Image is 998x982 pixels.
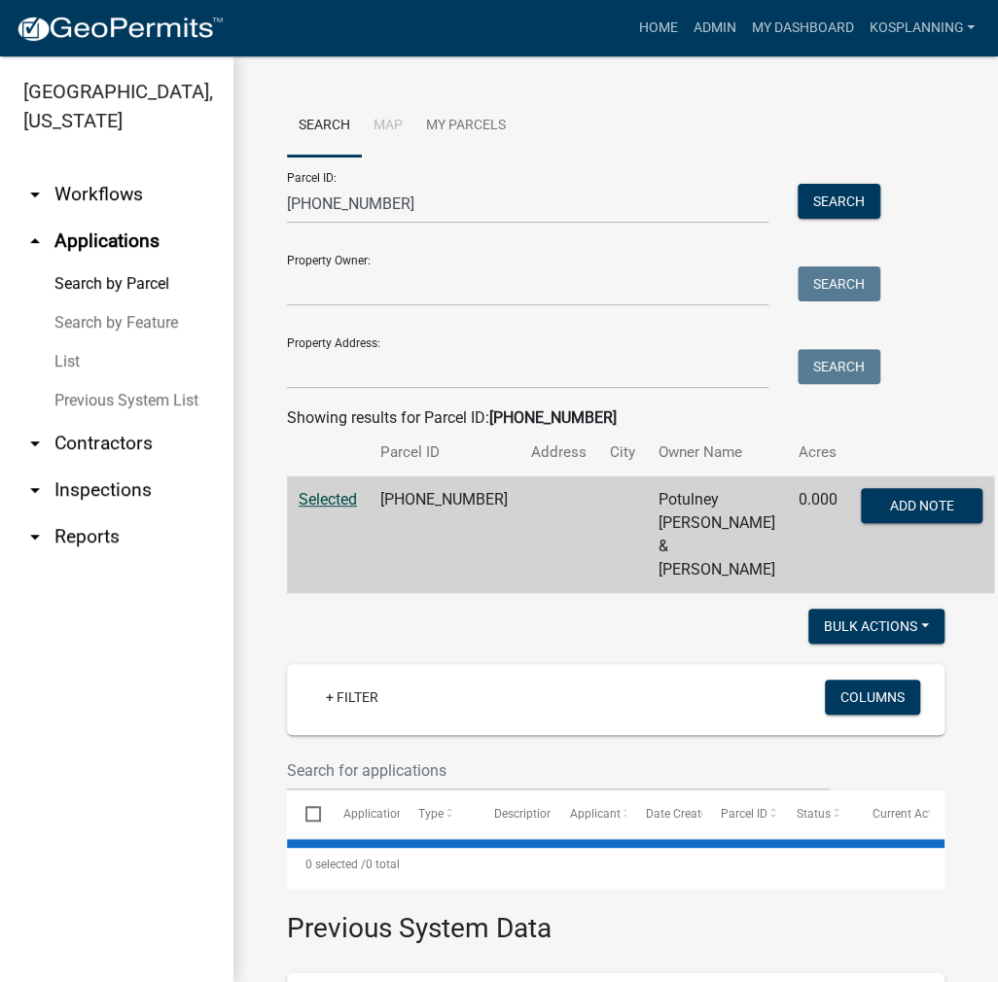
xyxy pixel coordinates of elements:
a: Admin [685,10,743,47]
span: Add Note [890,498,954,513]
th: Acres [787,430,849,475]
th: Address [519,430,598,475]
a: My Parcels [414,95,517,158]
span: Application Number [343,807,449,821]
span: Applicant [570,807,621,821]
datatable-header-cell: Date Created [626,790,702,837]
i: arrow_drop_up [23,229,47,253]
td: 0.000 [787,476,849,594]
i: arrow_drop_down [23,525,47,548]
button: Search [798,184,880,219]
button: Columns [825,680,920,715]
a: Home [630,10,685,47]
span: Date Created [645,807,713,821]
div: Showing results for Parcel ID: [287,406,945,430]
button: Search [798,266,880,301]
a: Selected [299,490,357,509]
datatable-header-cell: Application Number [324,790,400,837]
a: My Dashboard [743,10,861,47]
i: arrow_drop_down [23,183,47,206]
span: 0 selected / [305,858,366,871]
datatable-header-cell: Type [400,790,476,837]
datatable-header-cell: Description [476,790,552,837]
datatable-header-cell: Applicant [551,790,626,837]
h3: Previous System Data [287,889,945,949]
th: Parcel ID [369,430,519,475]
span: Description [494,807,553,821]
i: arrow_drop_down [23,432,47,455]
button: Add Note [861,488,982,523]
button: Bulk Actions [808,609,945,644]
td: [PHONE_NUMBER] [369,476,519,594]
strong: [PHONE_NUMBER] [489,408,617,427]
button: Search [798,349,880,384]
i: arrow_drop_down [23,478,47,502]
datatable-header-cell: Parcel ID [702,790,778,837]
th: Owner Name [647,430,787,475]
datatable-header-cell: Status [778,790,854,837]
datatable-header-cell: Select [287,790,324,837]
input: Search for applications [287,751,830,790]
span: Type [418,807,444,821]
div: 0 total [287,840,945,889]
datatable-header-cell: Current Activity [853,790,929,837]
span: Parcel ID [721,807,767,821]
a: Search [287,95,362,158]
th: City [598,430,647,475]
a: + Filter [310,680,394,715]
span: Status [797,807,831,821]
td: Potulney [PERSON_NAME] & [PERSON_NAME] [647,476,787,594]
a: kosplanning [861,10,982,47]
span: Current Activity [872,807,952,821]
